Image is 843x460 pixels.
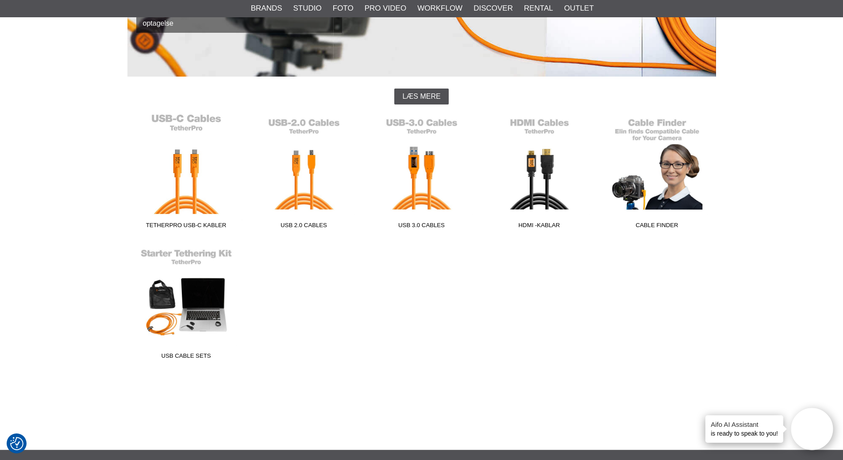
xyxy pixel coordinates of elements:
a: USB 2.0 Cables [245,113,363,233]
a: Studio [293,3,322,14]
a: TetherPro USB-C Kabler [127,113,245,233]
span: USB Cable Sets [127,352,245,363]
div: is ready to speak to you! [705,415,783,443]
a: Foto [333,3,354,14]
a: Workflow [417,3,462,14]
span: TetherPro USB-C Kabler [127,221,245,233]
a: Outlet [564,3,594,14]
h4: Aifo AI Assistant [711,420,778,429]
span: Cable Finder [598,221,716,233]
a: Discover [473,3,513,14]
a: Brands [251,3,282,14]
a: HDMI -kablar [481,113,598,233]
a: USB Cable Sets [127,244,245,363]
span: HDMI -kablar [481,221,598,233]
button: Samtykkepræferencer [10,436,23,452]
a: Rental [524,3,553,14]
span: USB 3.0 Cables [363,221,481,233]
span: USB 2.0 Cables [245,221,363,233]
a: USB 3.0 Cables [363,113,481,233]
a: Pro Video [365,3,406,14]
img: Revisit consent button [10,437,23,450]
a: Cable Finder [598,113,716,233]
span: Læs mere [402,93,440,101]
